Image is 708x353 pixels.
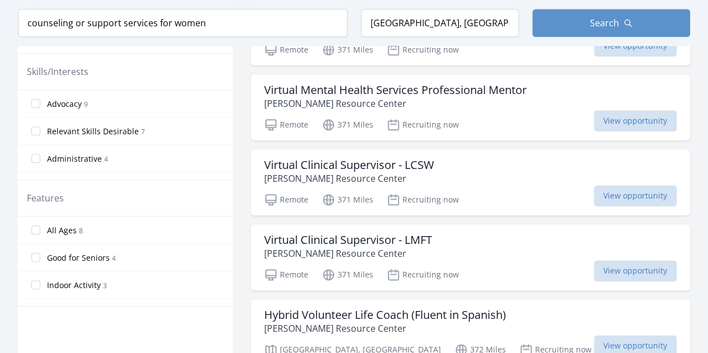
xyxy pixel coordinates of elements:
[322,193,373,206] p: 371 Miles
[361,9,519,37] input: Location
[264,97,527,110] p: [PERSON_NAME] Resource Center
[27,65,88,78] legend: Skills/Interests
[264,118,308,131] p: Remote
[264,172,434,185] p: [PERSON_NAME] Resource Center
[84,100,88,109] span: 9
[264,83,527,97] h3: Virtual Mental Health Services Professional Mentor
[31,225,40,234] input: All Ages 8
[31,154,40,163] input: Administrative 4
[322,118,373,131] p: 371 Miles
[31,253,40,262] input: Good for Seniors 4
[594,260,677,281] span: View opportunity
[103,281,107,290] span: 3
[594,110,677,131] span: View opportunity
[112,253,116,263] span: 4
[264,158,434,172] h3: Virtual Clinical Supervisor - LCSW
[18,9,348,37] input: Keyword
[264,233,432,247] h3: Virtual Clinical Supervisor - LMFT
[31,99,40,108] input: Advocacy 9
[322,43,373,57] p: 371 Miles
[31,126,40,135] input: Relevant Skills Desirable 7
[264,247,432,260] p: [PERSON_NAME] Resource Center
[387,118,459,131] p: Recruiting now
[264,193,308,206] p: Remote
[27,191,64,205] legend: Features
[322,268,373,281] p: 371 Miles
[387,268,459,281] p: Recruiting now
[264,268,308,281] p: Remote
[590,16,619,30] span: Search
[264,322,506,335] p: [PERSON_NAME] Resource Center
[31,280,40,289] input: Indoor Activity 3
[141,127,145,137] span: 7
[47,280,101,291] span: Indoor Activity
[47,252,110,263] span: Good for Seniors
[532,9,690,37] button: Search
[387,193,459,206] p: Recruiting now
[264,308,506,322] h3: Hybrid Volunteer Life Coach (Fluent in Spanish)
[251,224,690,290] a: Virtual Clinical Supervisor - LMFT [PERSON_NAME] Resource Center Remote 371 Miles Recruiting now ...
[79,226,83,236] span: 8
[47,126,139,137] span: Relevant Skills Desirable
[47,153,102,164] span: Administrative
[251,149,690,215] a: Virtual Clinical Supervisor - LCSW [PERSON_NAME] Resource Center Remote 371 Miles Recruiting now ...
[594,185,677,206] span: View opportunity
[47,225,77,236] span: All Ages
[387,43,459,57] p: Recruiting now
[47,98,82,110] span: Advocacy
[251,74,690,140] a: Virtual Mental Health Services Professional Mentor [PERSON_NAME] Resource Center Remote 371 Miles...
[594,35,677,57] span: View opportunity
[264,43,308,57] p: Remote
[104,154,108,164] span: 4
